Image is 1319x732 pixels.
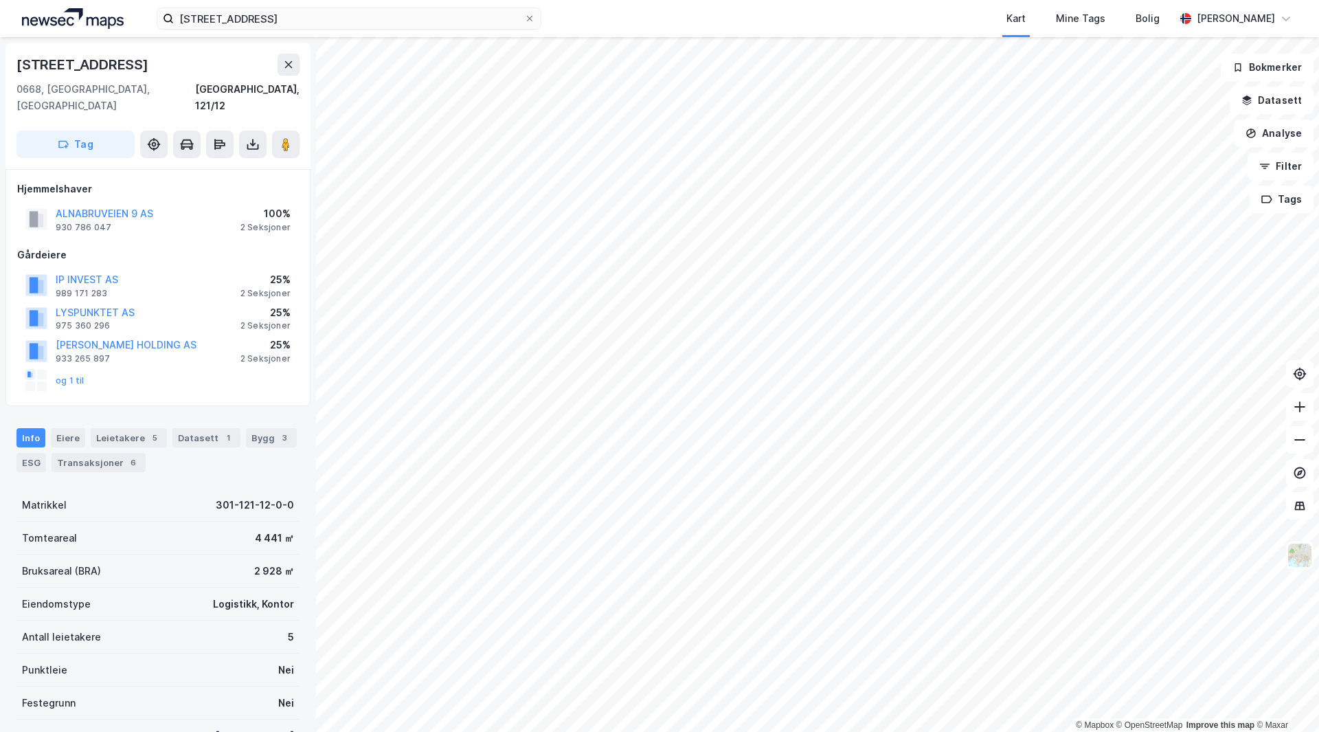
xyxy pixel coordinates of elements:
[1136,10,1160,27] div: Bolig
[246,428,297,447] div: Bygg
[16,131,135,158] button: Tag
[278,662,294,678] div: Nei
[126,456,140,469] div: 6
[91,428,167,447] div: Leietakere
[240,222,291,233] div: 2 Seksjoner
[16,453,46,472] div: ESG
[255,530,294,546] div: 4 441 ㎡
[240,304,291,321] div: 25%
[288,629,294,645] div: 5
[22,497,67,513] div: Matrikkel
[278,695,294,711] div: Nei
[213,596,294,612] div: Logistikk, Kontor
[148,431,161,445] div: 5
[52,453,146,472] div: Transaksjoner
[22,8,124,29] img: logo.a4113a55bc3d86da70a041830d287a7e.svg
[1221,54,1314,81] button: Bokmerker
[1056,10,1105,27] div: Mine Tags
[240,320,291,331] div: 2 Seksjoner
[1006,10,1026,27] div: Kart
[172,428,240,447] div: Datasett
[16,81,195,114] div: 0668, [GEOGRAPHIC_DATA], [GEOGRAPHIC_DATA]
[22,596,91,612] div: Eiendomstype
[56,288,107,299] div: 989 171 283
[278,431,291,445] div: 3
[240,288,291,299] div: 2 Seksjoner
[1250,186,1314,213] button: Tags
[1234,120,1314,147] button: Analyse
[174,8,524,29] input: Søk på adresse, matrikkel, gårdeiere, leietakere eller personer
[56,353,110,364] div: 933 265 897
[16,54,151,76] div: [STREET_ADDRESS]
[22,530,77,546] div: Tomteareal
[1197,10,1275,27] div: [PERSON_NAME]
[195,81,300,114] div: [GEOGRAPHIC_DATA], 121/12
[1116,720,1183,730] a: OpenStreetMap
[221,431,235,445] div: 1
[22,563,101,579] div: Bruksareal (BRA)
[56,222,111,233] div: 930 786 047
[22,629,101,645] div: Antall leietakere
[22,695,76,711] div: Festegrunn
[1076,720,1114,730] a: Mapbox
[1287,542,1313,568] img: Z
[22,662,67,678] div: Punktleie
[1248,153,1314,180] button: Filter
[1230,87,1314,114] button: Datasett
[240,271,291,288] div: 25%
[240,353,291,364] div: 2 Seksjoner
[1186,720,1254,730] a: Improve this map
[240,337,291,353] div: 25%
[240,206,291,222] div: 100%
[17,247,299,263] div: Gårdeiere
[56,320,110,331] div: 975 360 296
[1250,666,1319,732] iframe: Chat Widget
[1250,666,1319,732] div: Kontrollprogram for chat
[216,497,294,513] div: 301-121-12-0-0
[16,428,45,447] div: Info
[51,428,85,447] div: Eiere
[17,181,299,197] div: Hjemmelshaver
[254,563,294,579] div: 2 928 ㎡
